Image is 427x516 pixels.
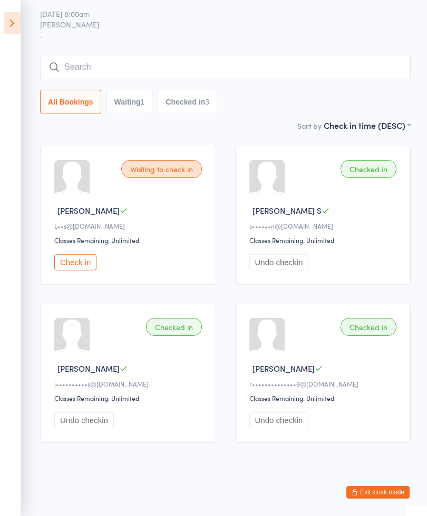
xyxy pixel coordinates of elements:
button: Waiting1 [106,90,153,114]
span: [DATE] 8:00am [40,8,394,19]
button: Undo checkin [249,412,309,428]
span: [PERSON_NAME] S [253,205,322,216]
button: Exit kiosk mode [346,486,410,499]
div: Classes Remaining: Unlimited [249,236,400,245]
div: Checked in [341,160,396,178]
span: [PERSON_NAME] [57,363,120,374]
div: Waiting to check in [121,160,202,178]
div: Check in time (DESC) [324,119,411,131]
input: Search [40,55,411,79]
button: Checked in3 [158,90,217,114]
div: Classes Remaining: Unlimited [249,393,400,402]
button: All Bookings [40,90,101,114]
div: L••s@[DOMAIN_NAME] [54,221,205,230]
div: Checked in [146,318,202,336]
span: [PERSON_NAME] [40,19,394,30]
span: . [40,30,411,40]
button: Undo checkin [249,254,309,270]
div: r••••••••••••••6@[DOMAIN_NAME] [249,379,400,388]
div: j••••••••••s@[DOMAIN_NAME] [54,379,205,388]
label: Sort by [297,120,322,131]
button: Check in [54,254,96,270]
span: [PERSON_NAME] [253,363,315,374]
div: s••••••n@[DOMAIN_NAME] [249,221,400,230]
div: 1 [141,98,145,106]
button: Undo checkin [54,412,114,428]
div: Classes Remaining: Unlimited [54,236,205,245]
div: 3 [205,98,209,106]
span: [PERSON_NAME] [57,205,120,216]
div: Classes Remaining: Unlimited [54,393,205,402]
div: Checked in [341,318,396,336]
